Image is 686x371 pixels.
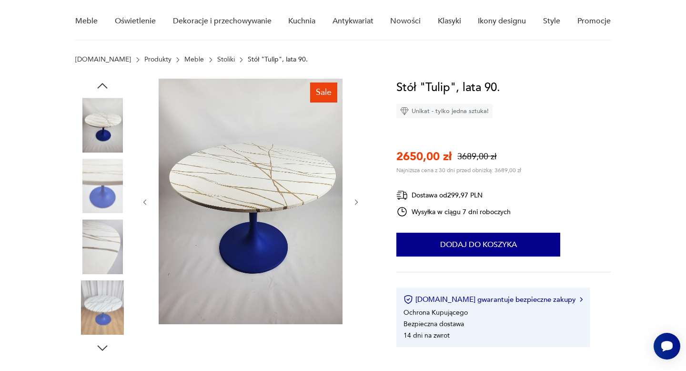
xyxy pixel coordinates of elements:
p: 2650,00 zł [396,149,452,165]
a: Nowości [390,3,421,40]
li: Bezpieczna dostawa [404,319,464,329]
img: Ikona certyfikatu [404,295,413,304]
div: Dostawa od 299,97 PLN [396,189,511,201]
div: Unikat - tylko jedna sztuka! [396,104,493,118]
a: Ikony designu [478,3,526,40]
img: Ikona dostawy [396,189,408,201]
p: 3689,00 zł [457,151,496,163]
a: Promocje [577,3,611,40]
a: Produkty [144,56,171,63]
li: 14 dni na zwrot [404,331,450,340]
p: Stół "Tulip", lata 90. [248,56,308,63]
h1: Stół "Tulip", lata 90. [396,79,500,97]
div: Wysyłka w ciągu 7 dni roboczych [396,206,511,217]
button: [DOMAIN_NAME] gwarantuje bezpieczne zakupy [404,295,582,304]
a: Dekoracje i przechowywanie [173,3,272,40]
a: Oświetlenie [115,3,156,40]
img: Zdjęcie produktu Stół "Tulip", lata 90. [75,98,130,152]
a: Meble [184,56,204,63]
iframe: Smartsupp widget button [654,333,680,360]
a: Antykwariat [333,3,373,40]
img: Zdjęcie produktu Stół "Tulip", lata 90. [75,280,130,335]
a: Stoliki [217,56,235,63]
img: Zdjęcie produktu Stół "Tulip", lata 90. [75,219,130,274]
a: Style [543,3,560,40]
li: Ochrona Kupującego [404,308,468,317]
a: [DOMAIN_NAME] [75,56,131,63]
a: Meble [75,3,98,40]
button: Dodaj do koszyka [396,233,560,257]
img: Zdjęcie produktu Stół "Tulip", lata 90. [159,79,343,324]
img: Zdjęcie produktu Stół "Tulip", lata 90. [75,159,130,213]
div: Sale [310,82,337,103]
img: Ikona diamentu [400,107,409,115]
img: Ikona strzałki w prawo [580,297,583,302]
p: Najniższa cena z 30 dni przed obniżką: 3689,00 zł [396,166,521,174]
a: Kuchnia [288,3,315,40]
a: Klasyki [438,3,461,40]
